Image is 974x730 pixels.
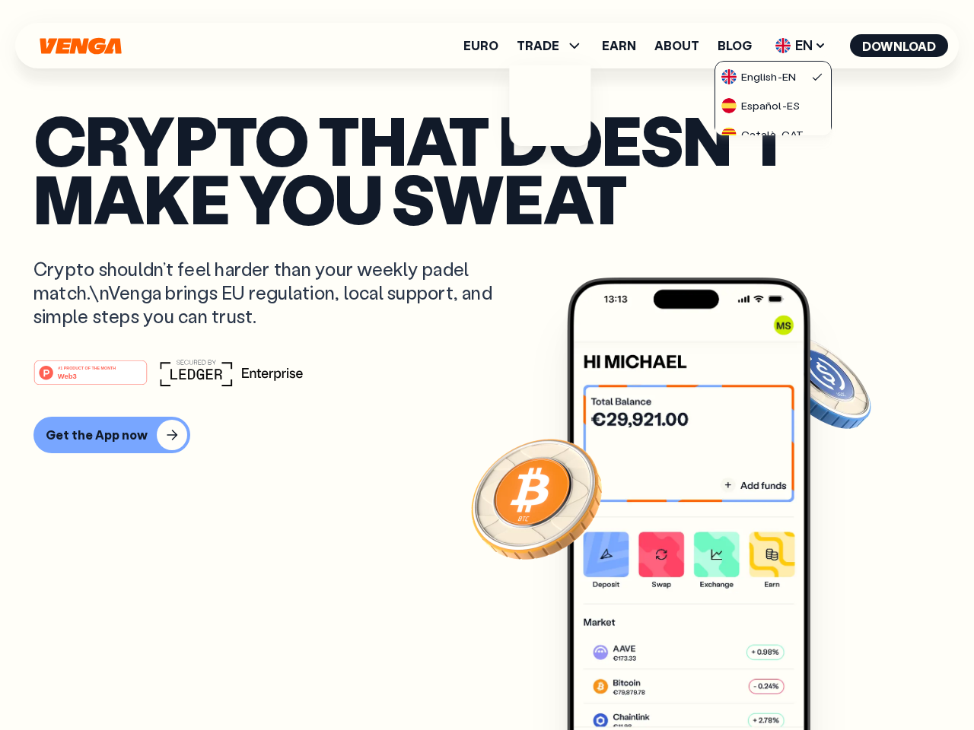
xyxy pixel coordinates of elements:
[517,36,584,55] span: TRADE
[33,369,148,389] a: #1 PRODUCT OF THE MONTHWeb3
[33,257,514,328] p: Crypto shouldn’t feel harder than your weekly padel match.\nVenga brings EU regulation, local sup...
[33,417,190,453] button: Get the App now
[721,69,737,84] img: flag-uk
[46,427,148,443] div: Get the App now
[654,40,699,52] a: About
[718,40,752,52] a: Blog
[58,365,116,370] tspan: #1 PRODUCT OF THE MONTH
[770,33,832,58] span: EN
[463,40,498,52] a: Euro
[721,127,737,142] img: flag-cat
[517,40,559,52] span: TRADE
[721,98,737,113] img: flag-es
[33,417,941,453] a: Get the App now
[715,90,831,119] a: flag-esEspañol-ES
[715,62,831,90] a: flag-ukEnglish-EN
[721,69,796,84] div: English - EN
[715,119,831,148] a: flag-catCatalà-CAT
[38,37,123,55] svg: Home
[721,98,800,113] div: Español - ES
[850,34,948,57] button: Download
[721,127,804,142] div: Català - CAT
[58,371,77,379] tspan: Web3
[765,327,874,436] img: USDC coin
[468,430,605,567] img: Bitcoin
[33,110,941,227] p: Crypto that doesn’t make you sweat
[775,38,791,53] img: flag-uk
[602,40,636,52] a: Earn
